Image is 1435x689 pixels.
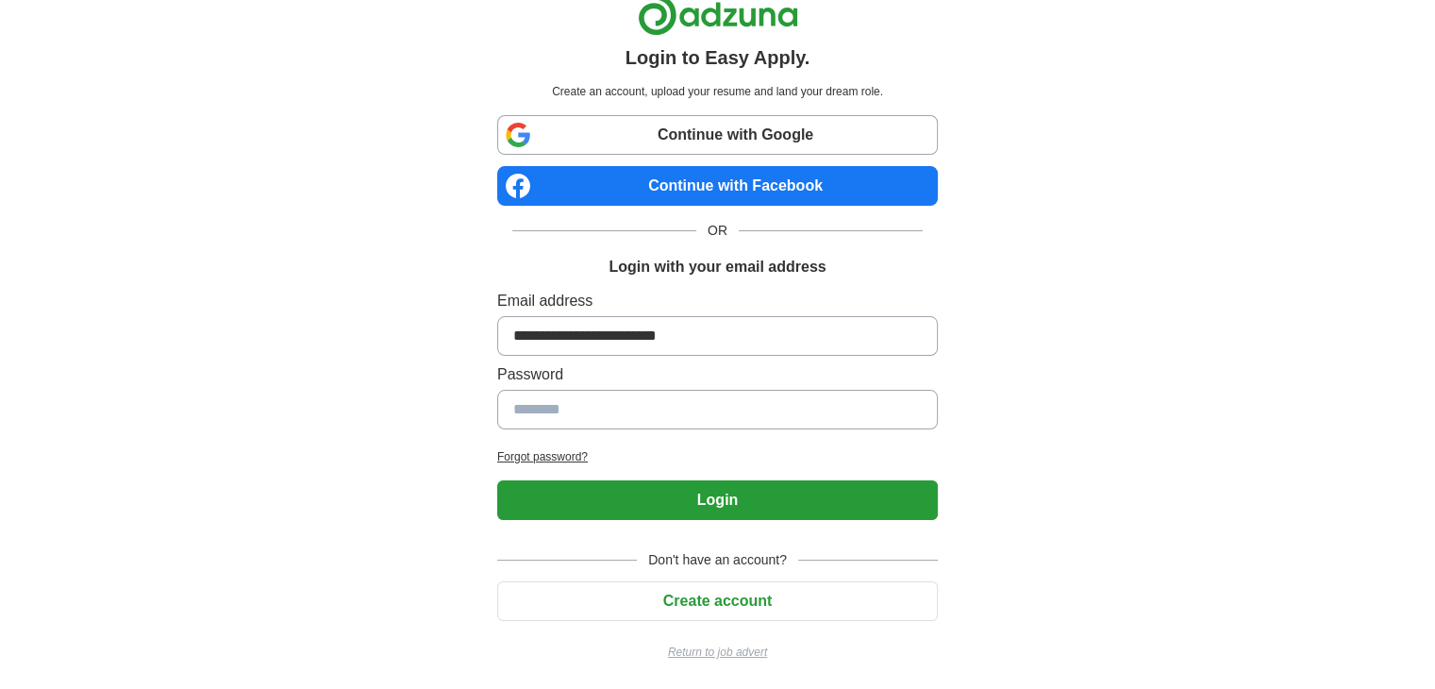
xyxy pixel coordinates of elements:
[626,43,810,72] h1: Login to Easy Apply.
[609,256,826,278] h1: Login with your email address
[497,581,938,621] button: Create account
[497,290,938,312] label: Email address
[637,550,798,570] span: Don't have an account?
[497,166,938,206] a: Continue with Facebook
[696,221,739,241] span: OR
[497,448,938,465] a: Forgot password?
[501,83,934,100] p: Create an account, upload your resume and land your dream role.
[497,363,938,386] label: Password
[497,115,938,155] a: Continue with Google
[497,644,938,661] a: Return to job advert
[497,593,938,609] a: Create account
[497,480,938,520] button: Login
